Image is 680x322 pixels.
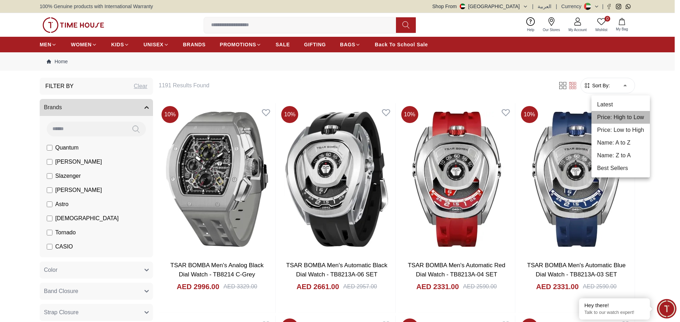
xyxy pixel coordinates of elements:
li: Price: Low to High [591,124,650,136]
li: Latest [591,98,650,111]
li: Name: A to Z [591,136,650,149]
li: Name: Z to A [591,149,650,162]
li: Best Sellers [591,162,650,175]
p: Talk to our watch expert! [584,310,645,316]
div: Chat Widget [657,299,676,318]
div: Hey there! [584,302,645,309]
li: Price: High to Low [591,111,650,124]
